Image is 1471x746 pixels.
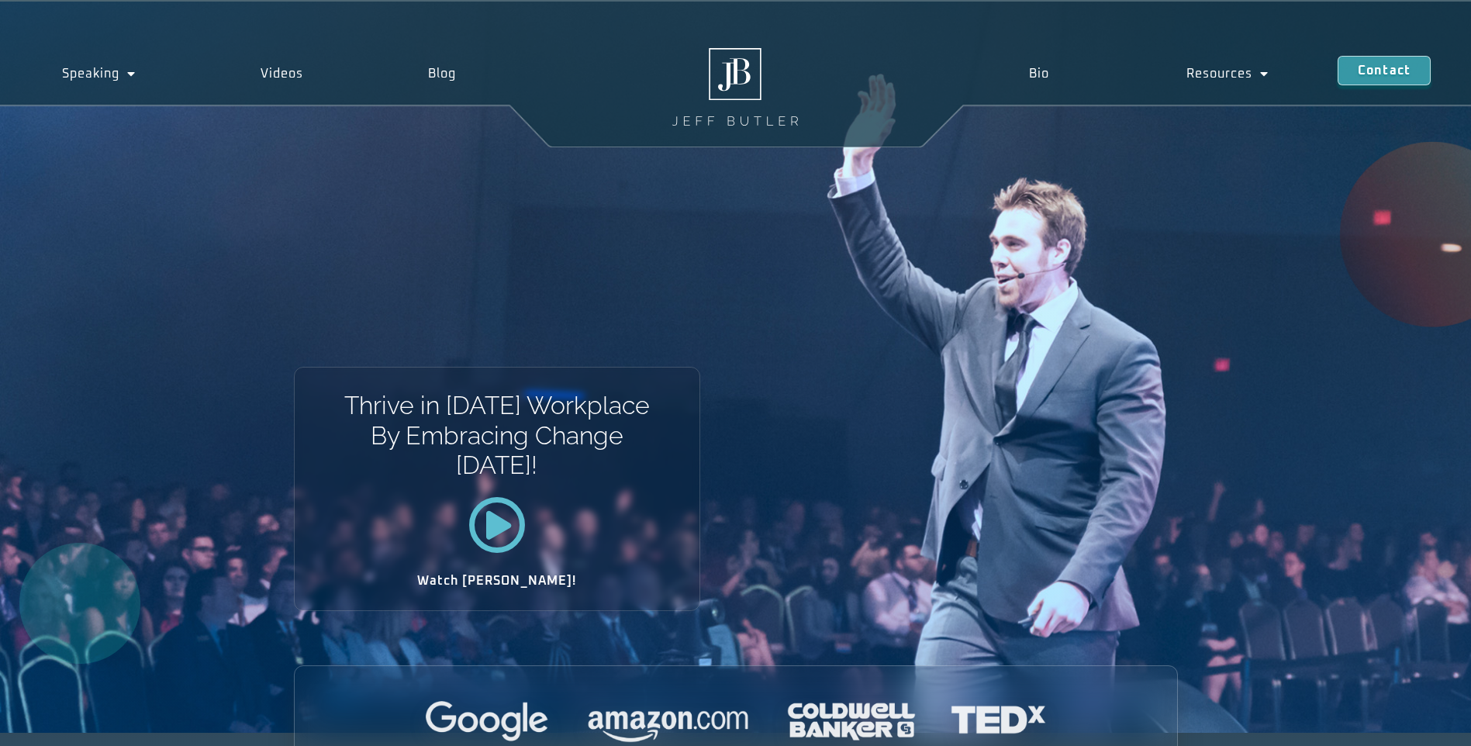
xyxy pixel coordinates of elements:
a: Contact [1338,56,1431,85]
h2: Watch [PERSON_NAME]! [349,575,645,587]
a: Blog [366,56,519,92]
a: Bio [960,56,1117,92]
a: Resources [1118,56,1338,92]
span: Contact [1358,64,1411,77]
a: Videos [199,56,366,92]
nav: Menu [960,56,1338,92]
h1: Thrive in [DATE] Workplace By Embracing Change [DATE]! [343,391,651,480]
